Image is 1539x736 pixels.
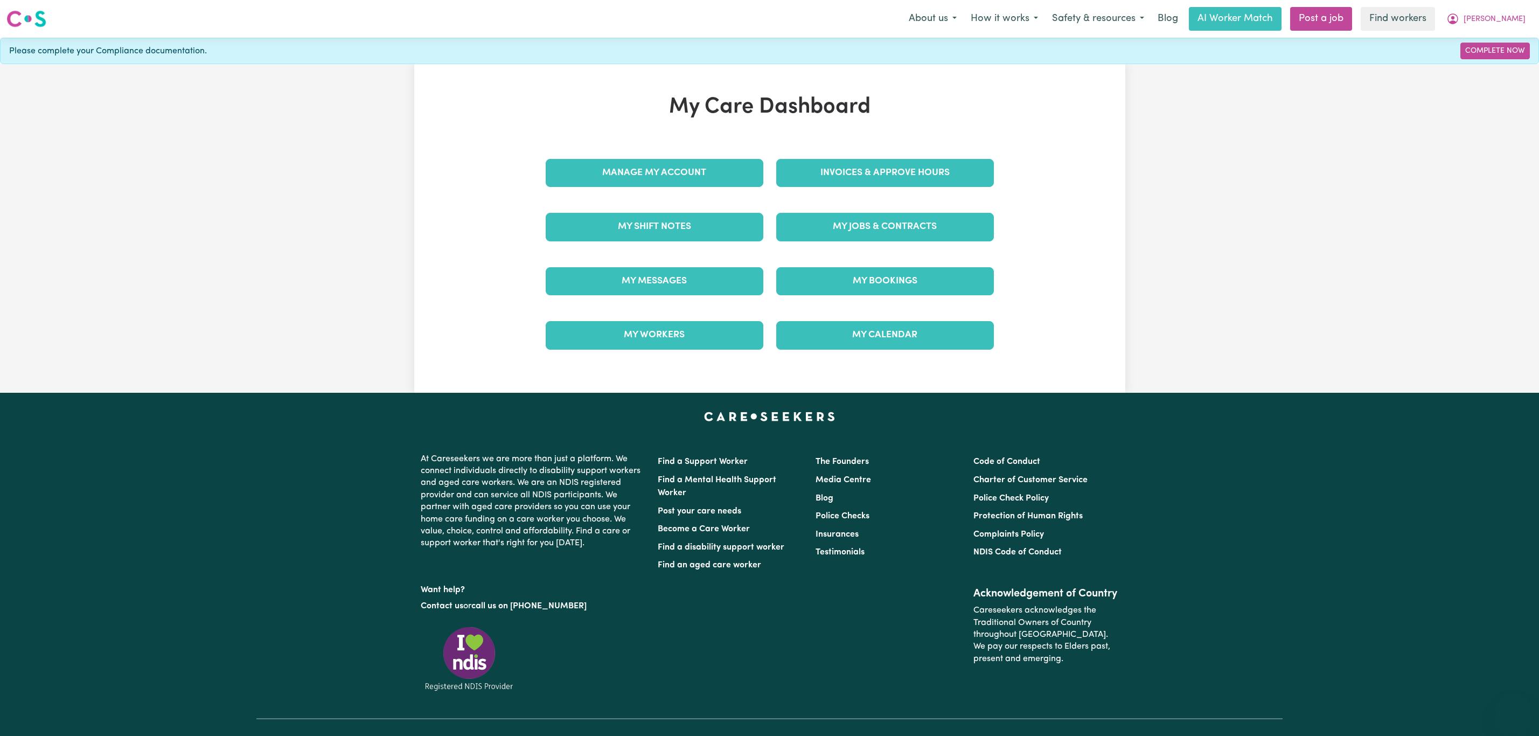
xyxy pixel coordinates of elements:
[973,494,1049,503] a: Police Check Policy
[1496,693,1530,727] iframe: Button to launch messaging window, conversation in progress
[1361,7,1435,31] a: Find workers
[546,213,763,241] a: My Shift Notes
[973,600,1118,669] p: Careseekers acknowledges the Traditional Owners of Country throughout [GEOGRAPHIC_DATA]. We pay o...
[421,580,645,596] p: Want help?
[704,412,835,421] a: Careseekers home page
[816,530,859,539] a: Insurances
[421,625,518,692] img: Registered NDIS provider
[546,159,763,187] a: Manage My Account
[421,602,463,610] a: Contact us
[658,525,750,533] a: Become a Care Worker
[973,457,1040,466] a: Code of Conduct
[1045,8,1151,30] button: Safety & resources
[539,94,1000,120] h1: My Care Dashboard
[658,543,784,552] a: Find a disability support worker
[546,321,763,349] a: My Workers
[973,587,1118,600] h2: Acknowledgement of Country
[816,494,833,503] a: Blog
[902,8,964,30] button: About us
[471,602,587,610] a: call us on [PHONE_NUMBER]
[816,512,869,520] a: Police Checks
[421,449,645,554] p: At Careseekers we are more than just a platform. We connect individuals directly to disability su...
[816,457,869,466] a: The Founders
[658,561,761,570] a: Find an aged care worker
[6,6,46,31] a: Careseekers logo
[776,159,994,187] a: Invoices & Approve Hours
[658,457,748,466] a: Find a Support Worker
[421,596,645,616] p: or
[6,9,46,29] img: Careseekers logo
[546,267,763,295] a: My Messages
[776,213,994,241] a: My Jobs & Contracts
[816,476,871,484] a: Media Centre
[1460,43,1530,59] a: Complete Now
[1151,7,1185,31] a: Blog
[776,321,994,349] a: My Calendar
[9,45,207,58] span: Please complete your Compliance documentation.
[973,476,1088,484] a: Charter of Customer Service
[973,512,1083,520] a: Protection of Human Rights
[658,476,776,497] a: Find a Mental Health Support Worker
[1439,8,1533,30] button: My Account
[973,530,1044,539] a: Complaints Policy
[964,8,1045,30] button: How it works
[1189,7,1282,31] a: AI Worker Match
[776,267,994,295] a: My Bookings
[973,548,1062,557] a: NDIS Code of Conduct
[816,548,865,557] a: Testimonials
[1464,13,1526,25] span: [PERSON_NAME]
[658,507,741,516] a: Post your care needs
[1290,7,1352,31] a: Post a job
